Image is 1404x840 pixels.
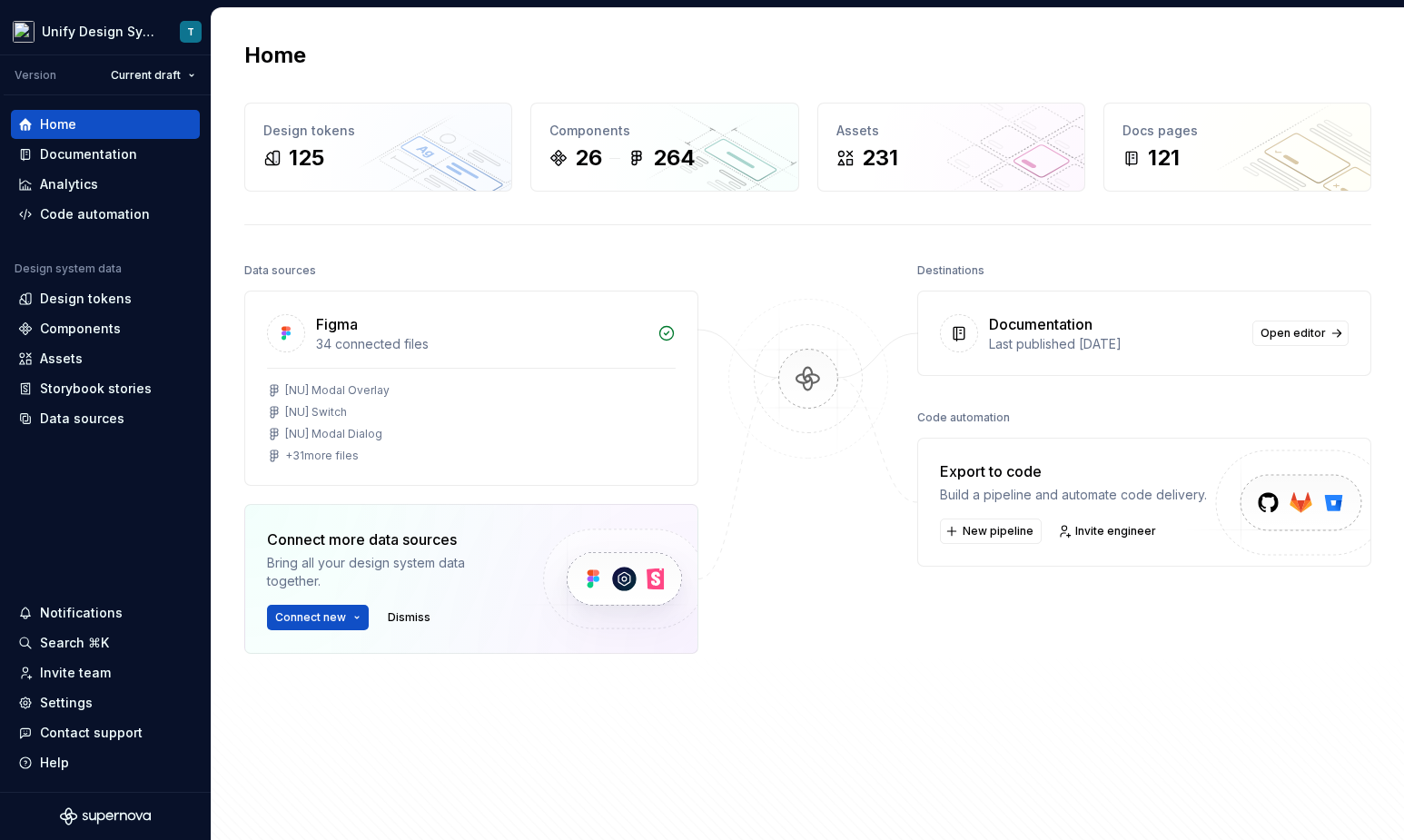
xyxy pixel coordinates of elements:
a: Components26264 [530,103,798,192]
div: Unify Design System [42,23,158,41]
a: Analytics [11,170,200,199]
div: Design tokens [263,122,493,140]
a: Assets231 [817,103,1085,192]
div: Bring all your design system data together. [267,554,512,590]
button: Contact support [11,718,200,747]
div: + 31 more files [285,449,359,463]
div: Assets [836,122,1066,140]
div: Settings [40,694,93,712]
div: Documentation [40,145,137,163]
span: New pipeline [963,524,1033,539]
a: Docs pages121 [1103,103,1371,192]
div: [NU] Switch [285,405,347,420]
div: Design system data [15,262,122,276]
div: Code automation [40,205,150,223]
a: Settings [11,688,200,717]
a: Data sources [11,404,200,433]
a: Components [11,314,200,343]
div: Notifications [40,604,123,622]
a: Code automation [11,200,200,229]
div: [NU] Modal Overlay [285,383,390,398]
span: Dismiss [388,610,430,625]
div: Version [15,68,56,83]
div: Components [549,122,779,140]
button: Notifications [11,598,200,628]
a: Invite team [11,658,200,687]
div: T [187,25,194,39]
div: 121 [1148,143,1180,173]
div: Documentation [989,313,1093,335]
div: Destinations [917,258,984,283]
a: Assets [11,344,200,373]
svg: Supernova Logo [60,807,151,825]
div: Export to code [940,460,1207,482]
button: Unify Design SystemT [4,12,207,51]
div: Data sources [40,410,124,428]
span: Invite engineer [1075,524,1156,539]
div: Contact support [40,724,143,742]
button: Current draft [103,63,203,88]
a: Figma34 connected files[NU] Modal Overlay[NU] Switch[NU] Modal Dialog+31more files [244,291,698,486]
div: Figma [316,313,358,335]
div: Last published [DATE] [989,335,1241,353]
div: Search ⌘K [40,634,109,652]
div: 125 [289,143,324,173]
button: Dismiss [380,605,439,630]
div: 26 [575,143,602,173]
div: Docs pages [1122,122,1352,140]
span: Connect new [275,610,346,625]
span: Open editor [1261,326,1326,341]
div: Home [40,115,76,133]
div: Code automation [917,405,1010,430]
a: Open editor [1252,321,1349,346]
div: Storybook stories [40,380,152,398]
button: New pipeline [940,519,1042,544]
div: 34 connected files [316,335,647,353]
div: Components [40,320,121,338]
a: Storybook stories [11,374,200,403]
a: Home [11,110,200,139]
h2: Home [244,41,306,70]
div: Help [40,754,69,772]
div: Assets [40,350,83,368]
span: Current draft [111,68,181,83]
div: Build a pipeline and automate code delivery. [940,486,1207,504]
div: Invite team [40,664,111,682]
div: Connect more data sources [267,529,512,550]
div: [NU] Modal Dialog [285,427,382,441]
div: 264 [653,143,696,173]
a: Design tokens125 [244,103,512,192]
a: Documentation [11,140,200,169]
div: Data sources [244,258,316,283]
div: Analytics [40,175,98,193]
div: Design tokens [40,290,132,308]
a: Design tokens [11,284,200,313]
button: Search ⌘K [11,628,200,657]
div: 231 [862,143,898,173]
img: 9fdcaa03-8f0a-443d-a87d-0c72d3ba2d5b.png [13,21,35,43]
a: Invite engineer [1053,519,1164,544]
button: Help [11,748,200,777]
button: Connect new [267,605,369,630]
